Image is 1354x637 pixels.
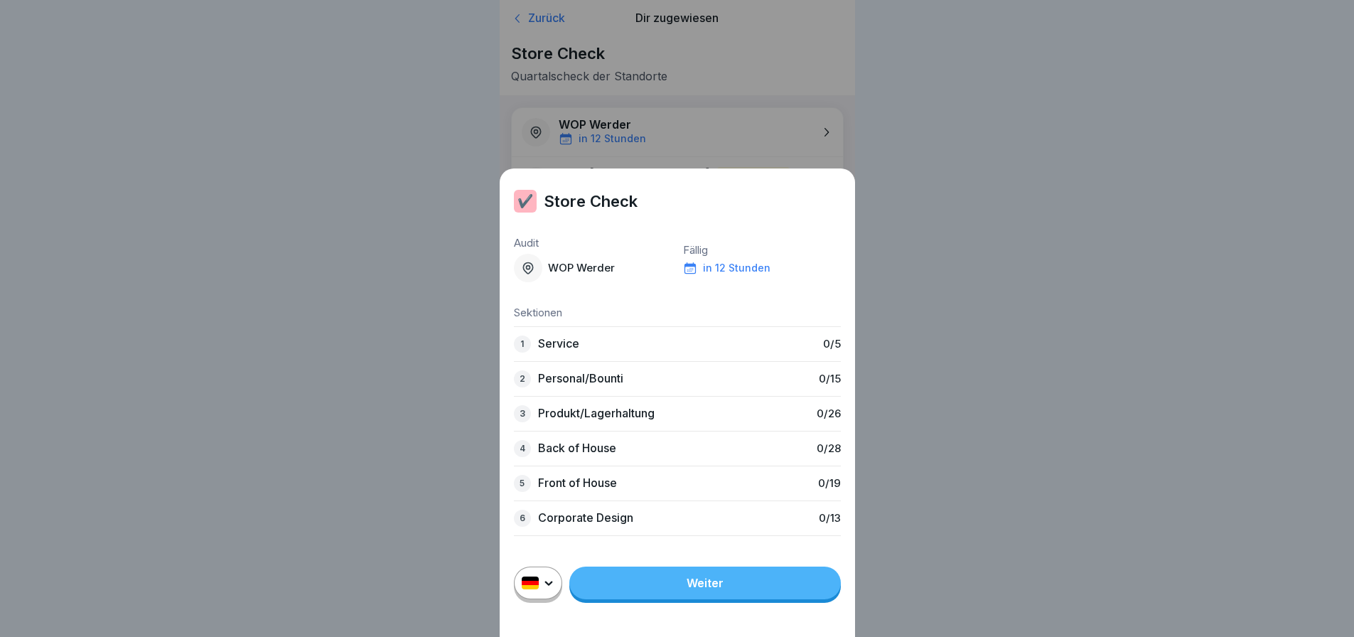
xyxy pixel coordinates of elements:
p: Produkt/Lagerhaltung [538,407,655,420]
a: Weiter [569,567,841,599]
div: 4 [514,440,531,457]
p: Back of House [538,441,616,455]
p: Service [538,337,579,350]
p: Fällig [683,244,841,257]
div: ✔️ [514,190,537,213]
p: Personal/Bounti [538,372,623,385]
p: Front of House [538,476,617,490]
div: 2 [514,370,531,387]
p: WOP Werder [548,262,615,274]
div: 3 [514,405,531,422]
p: Sektionen [514,306,841,319]
div: 5 [514,475,531,492]
div: 6 [514,510,531,527]
p: 0 / 26 [817,407,841,420]
p: Store Check [544,192,638,210]
p: 0 / 15 [819,373,841,385]
p: 0 / 28 [817,442,841,455]
p: Corporate Design [538,511,633,525]
p: 0 / 5 [823,338,841,350]
p: Audit [514,237,672,250]
p: in 12 Stunden [703,262,770,274]
img: de.svg [522,577,539,589]
p: 0 / 19 [818,477,841,490]
p: 0 / 13 [819,512,841,525]
div: 1 [514,336,531,353]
